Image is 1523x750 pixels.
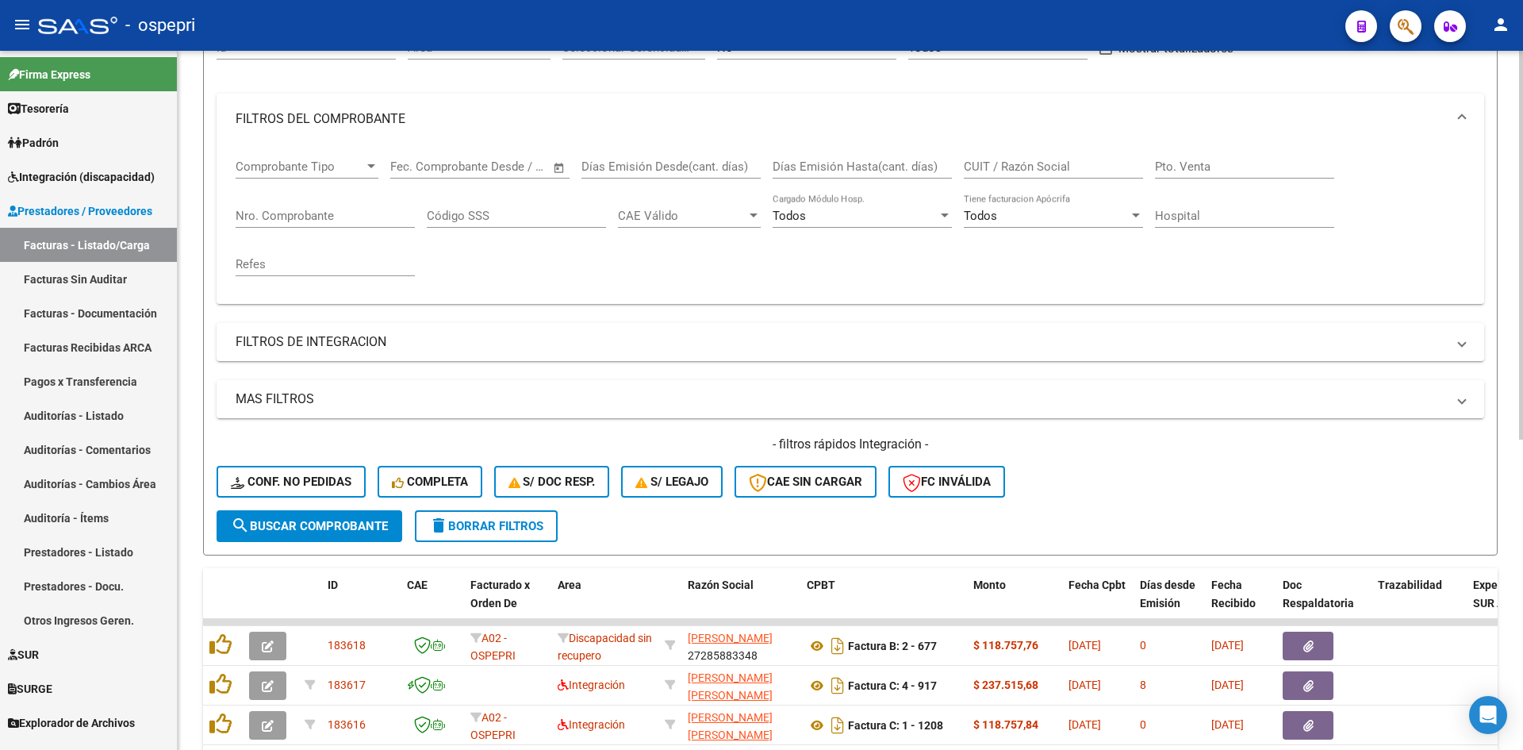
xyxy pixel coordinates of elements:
[1140,579,1195,610] span: Días desde Emisión
[231,516,250,535] mat-icon: search
[236,390,1446,408] mat-panel-title: MAS FILTROS
[558,632,652,663] span: Discapacidad sin recupero
[973,679,1038,691] strong: $ 237.515,68
[217,466,366,498] button: Conf. no pedidas
[407,579,428,591] span: CAE
[688,632,773,644] span: [PERSON_NAME]
[618,209,746,223] span: CAE Válido
[848,719,943,732] strong: Factura C: 1 - 1208
[8,714,135,732] span: Explorador de Archivos
[236,333,1446,351] mat-panel-title: FILTROS DE INTEGRACION
[217,323,1484,361] mat-expansion-panel-header: FILTROS DE INTEGRACION
[1371,568,1467,638] datatable-header-cell: Trazabilidad
[807,579,835,591] span: CPBT
[848,679,937,692] strong: Factura C: 4 - 917
[735,466,877,498] button: CAE SIN CARGAR
[401,568,464,638] datatable-header-cell: CAE
[8,100,69,117] span: Tesorería
[231,519,388,533] span: Buscar Comprobante
[827,713,848,738] i: Descargar documento
[888,466,1005,498] button: FC Inválida
[1134,568,1205,638] datatable-header-cell: Días desde Emisión
[8,646,39,663] span: SUR
[470,579,530,610] span: Facturado x Orden De
[392,475,468,489] span: Completa
[973,579,1006,591] span: Monto
[688,579,754,591] span: Razón Social
[328,639,366,652] span: 183618
[390,160,442,174] input: Start date
[681,568,800,638] datatable-header-cell: Razón Social
[415,510,558,542] button: Borrar Filtros
[1491,15,1510,34] mat-icon: person
[1140,718,1146,731] span: 0
[635,475,708,489] span: S/ legajo
[429,516,448,535] mat-icon: delete
[217,510,402,542] button: Buscar Comprobante
[848,640,937,652] strong: Factura B: 2 - 677
[973,639,1038,652] strong: $ 118.757,76
[1276,568,1371,638] datatable-header-cell: Doc Respaldatoria
[749,475,862,489] span: CAE SIN CARGAR
[217,94,1484,144] mat-expansion-panel-header: FILTROS DEL COMPROBANTE
[1068,718,1101,731] span: [DATE]
[328,579,338,591] span: ID
[494,466,610,498] button: S/ Doc Resp.
[1211,679,1244,691] span: [DATE]
[470,711,516,742] span: A02 - OSPEPRI
[8,168,155,186] span: Integración (discapacidad)
[321,568,401,638] datatable-header-cell: ID
[13,15,32,34] mat-icon: menu
[688,629,794,663] div: 27285883348
[688,709,794,742] div: 27368711891
[217,436,1484,453] h4: - filtros rápidos Integración -
[558,679,625,691] span: Integración
[1068,579,1126,591] span: Fecha Cpbt
[558,579,581,591] span: Area
[429,519,543,533] span: Borrar Filtros
[773,209,806,223] span: Todos
[217,144,1484,304] div: FILTROS DEL COMPROBANTE
[464,568,551,638] datatable-header-cell: Facturado x Orden De
[1205,568,1276,638] datatable-header-cell: Fecha Recibido
[1068,679,1101,691] span: [DATE]
[1211,718,1244,731] span: [DATE]
[800,568,967,638] datatable-header-cell: CPBT
[125,8,195,43] span: - ospepri
[231,475,351,489] span: Conf. no pedidas
[236,110,1446,128] mat-panel-title: FILTROS DEL COMPROBANTE
[8,134,59,152] span: Padrón
[328,679,366,691] span: 183617
[1378,579,1442,591] span: Trazabilidad
[688,671,773,702] span: [PERSON_NAME] [PERSON_NAME]
[508,475,596,489] span: S/ Doc Resp.
[1140,639,1146,652] span: 0
[551,568,658,638] datatable-header-cell: Area
[1062,568,1134,638] datatable-header-cell: Fecha Cpbt
[688,711,773,742] span: [PERSON_NAME] [PERSON_NAME]
[328,718,366,731] span: 183616
[973,718,1038,731] strong: $ 118.757,84
[217,380,1484,418] mat-expansion-panel-header: MAS FILTROS
[8,202,152,220] span: Prestadores / Proveedores
[1211,579,1256,610] span: Fecha Recibido
[8,680,52,698] span: SURGE
[1211,639,1244,652] span: [DATE]
[558,718,625,731] span: Integración
[551,159,569,177] button: Open calendar
[827,673,848,698] i: Descargar documento
[1469,696,1507,734] div: Open Intercom Messenger
[621,466,723,498] button: S/ legajo
[903,475,991,489] span: FC Inválida
[1283,579,1354,610] span: Doc Respaldatoria
[1068,639,1101,652] span: [DATE]
[967,568,1062,638] datatable-header-cell: Monto
[236,160,364,174] span: Comprobante Tipo
[1140,679,1146,691] span: 8
[8,66,90,83] span: Firma Express
[964,209,997,223] span: Todos
[688,669,794,702] div: 27250641228
[378,466,482,498] button: Completa
[456,160,533,174] input: End date
[470,632,516,663] span: A02 - OSPEPRI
